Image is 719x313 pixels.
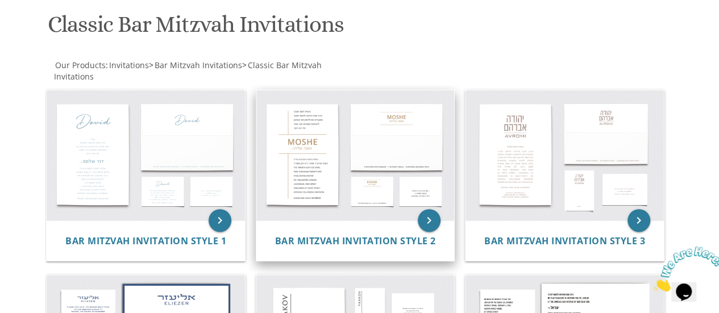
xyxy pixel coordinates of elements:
img: Bar Mitzvah Invitation Style 2 [256,90,455,220]
img: Bar Mitzvah Invitation Style 3 [466,90,664,220]
a: Bar Mitzvah Invitations [153,60,242,70]
a: Our Products [54,60,106,70]
iframe: chat widget [649,242,719,296]
span: Bar Mitzvah Invitation Style 2 [275,235,436,247]
a: keyboard_arrow_right [627,209,650,232]
a: keyboard_arrow_right [418,209,440,232]
a: Invitations [108,60,149,70]
span: Bar Mitzvah Invitation Style 1 [65,235,226,247]
span: Bar Mitzvah Invitations [155,60,242,70]
span: Invitations [109,60,149,70]
a: Bar Mitzvah Invitation Style 2 [275,236,436,247]
span: Bar Mitzvah Invitation Style 3 [484,235,645,247]
a: keyboard_arrow_right [209,209,231,232]
div: : [45,60,360,82]
h1: Classic Bar Mitzvah Invitations [48,12,458,45]
a: Bar Mitzvah Invitation Style 3 [484,236,645,247]
span: > [54,60,322,82]
span: > [149,60,242,70]
a: Classic Bar Mitzvah Invitations [54,60,322,82]
img: Bar Mitzvah Invitation Style 1 [47,90,245,220]
img: Chat attention grabber [5,5,75,49]
a: Bar Mitzvah Invitation Style 1 [65,236,226,247]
